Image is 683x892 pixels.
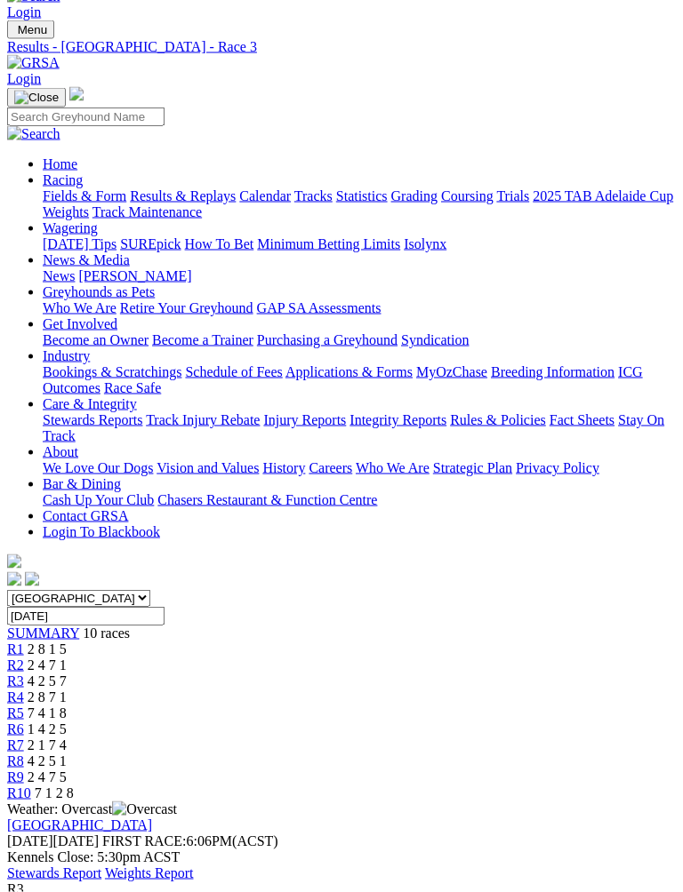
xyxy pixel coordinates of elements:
[43,284,155,299] a: Greyhounds as Pets
[285,364,413,379] a: Applications & Forms
[516,460,599,475] a: Privacy Policy
[105,865,194,880] a: Weights Report
[7,673,24,689] a: R3
[43,508,128,523] a: Contact GRSA
[43,204,89,219] a: Weights
[43,316,117,331] a: Get Involved
[43,492,154,507] a: Cash Up Your Club
[43,476,121,491] a: Bar & Dining
[257,236,400,251] a: Minimum Betting Limits
[7,607,165,625] input: Select date
[7,108,165,126] input: Search
[69,87,84,101] img: logo-grsa-white.png
[7,4,41,20] a: Login
[120,236,181,251] a: SUREpick
[43,412,676,444] div: Care & Integrity
[43,236,676,252] div: Wagering
[7,572,21,586] img: facebook.svg
[43,172,83,187] a: Racing
[185,364,282,379] a: Schedule of Fees
[7,20,54,39] button: Toggle navigation
[533,188,673,203] a: 2025 TAB Adelaide Cup
[7,689,24,705] a: R4
[7,126,60,142] img: Search
[28,769,67,784] span: 2 4 7 5
[43,364,676,396] div: Industry
[491,364,615,379] a: Breeding Information
[43,236,117,251] a: [DATE] Tips
[391,188,438,203] a: Grading
[104,380,161,395] a: Race Safe
[43,252,130,267] a: News & Media
[43,188,676,220] div: Racing
[7,55,60,71] img: GRSA
[336,188,388,203] a: Statistics
[43,412,664,443] a: Stay On Track
[28,673,67,689] span: 4 2 5 7
[7,88,66,108] button: Toggle navigation
[450,412,546,427] a: Rules & Policies
[92,204,202,219] a: Track Maintenance
[43,460,153,475] a: We Love Our Dogs
[257,332,398,347] a: Purchasing a Greyhound
[7,657,24,673] a: R2
[43,268,676,284] div: News & Media
[550,412,615,427] a: Fact Sheets
[7,833,53,848] span: [DATE]
[7,753,24,769] a: R8
[102,833,186,848] span: FIRST RACE:
[416,364,487,379] a: MyOzChase
[157,460,259,475] a: Vision and Values
[18,23,47,36] span: Menu
[43,396,137,411] a: Care & Integrity
[350,412,446,427] a: Integrity Reports
[43,188,126,203] a: Fields & Form
[146,412,260,427] a: Track Injury Rebate
[7,721,24,737] a: R6
[401,332,469,347] a: Syndication
[239,188,291,203] a: Calendar
[7,817,152,832] a: [GEOGRAPHIC_DATA]
[7,785,31,800] a: R10
[43,444,78,459] a: About
[7,554,21,569] img: logo-grsa-white.png
[102,833,278,848] span: 6:06PM(ACST)
[441,188,494,203] a: Coursing
[130,188,236,203] a: Results & Replays
[257,300,382,315] a: GAP SA Assessments
[43,300,676,316] div: Greyhounds as Pets
[43,220,98,235] a: Wagering
[7,705,24,721] span: R5
[120,300,253,315] a: Retire Your Greyhound
[7,641,24,657] a: R1
[78,268,191,283] a: [PERSON_NAME]
[35,785,74,800] span: 7 1 2 8
[404,236,446,251] a: Isolynx
[7,39,676,55] a: Results - [GEOGRAPHIC_DATA] - Race 3
[262,460,305,475] a: History
[43,300,117,315] a: Who We Are
[7,801,177,816] span: Weather: Overcast
[356,460,430,475] a: Who We Are
[43,492,676,508] div: Bar & Dining
[7,737,24,753] a: R7
[7,833,99,848] span: [DATE]
[433,460,512,475] a: Strategic Plan
[185,236,254,251] a: How To Bet
[28,721,67,737] span: 1 4 2 5
[7,625,79,641] a: SUMMARY
[28,753,67,769] span: 4 2 5 1
[28,657,67,673] span: 2 4 7 1
[43,412,142,427] a: Stewards Reports
[7,71,41,86] a: Login
[83,625,130,641] span: 10 races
